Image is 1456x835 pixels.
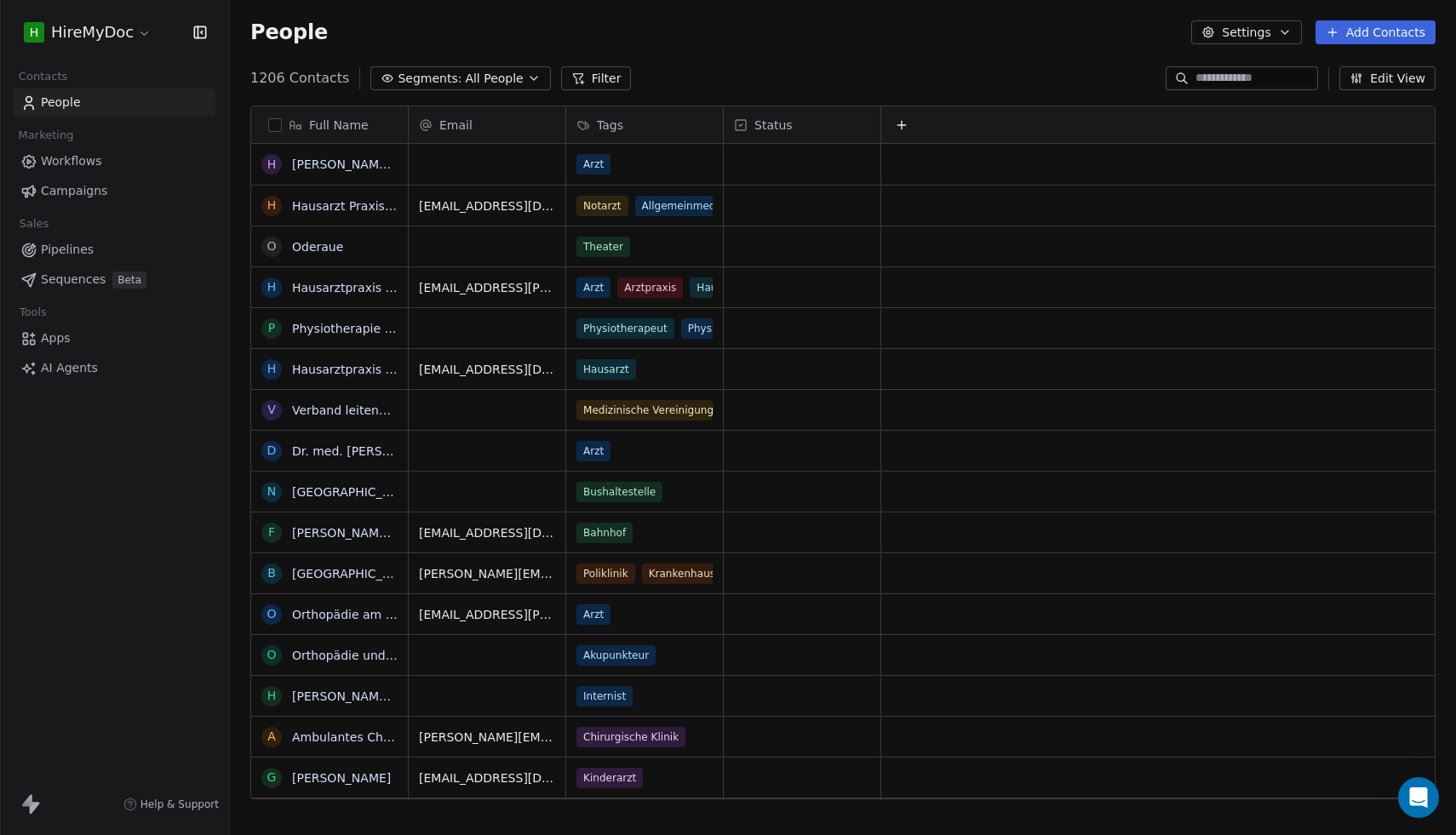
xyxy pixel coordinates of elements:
span: Sales [12,211,56,237]
a: Apps [14,324,215,352]
span: Tools [12,300,54,325]
span: Allgemeinmediziner [635,196,751,216]
a: Campaigns [14,177,215,205]
div: grid [409,144,1436,800]
span: [EMAIL_ADDRESS][DOMAIN_NAME][PERSON_NAME] [419,769,555,786]
a: Dr. med. [PERSON_NAME] [292,444,445,458]
div: H [267,156,277,174]
span: Segments: [398,70,461,88]
a: Hausarztpraxis Dr. med. Kathrin Unkrodt [292,363,534,376]
span: Kinderarzt [576,768,643,788]
span: Bushaltestelle [576,482,662,502]
button: Filter [561,66,632,90]
span: Arzt [576,604,610,625]
span: Status [754,117,793,134]
a: Orthopädie und Unfallchirurgie [PERSON_NAME] [292,649,579,662]
span: All People [465,70,523,88]
div: F [268,523,275,541]
span: Krankenhaus [642,563,722,584]
span: Bahnhof [576,523,633,543]
div: D [267,442,277,460]
span: Marketing [11,123,81,148]
span: Workflows [41,152,102,170]
a: [GEOGRAPHIC_DATA] [292,567,417,580]
span: [PERSON_NAME][EMAIL_ADDRESS][DOMAIN_NAME] [419,729,555,746]
button: Add Contacts [1316,20,1436,44]
span: Help & Support [140,798,219,811]
span: Tags [597,117,623,134]
a: Hausarzt Praxis [PERSON_NAME] /[PERSON_NAME] [292,199,594,213]
div: N [267,483,276,500]
span: Physiotherapeut [576,318,674,339]
a: [PERSON_NAME] Dr. med. [PERSON_NAME] [292,689,548,703]
a: Ambulantes Chirurgisches Zentrum [292,730,504,744]
span: Arzt [576,277,610,298]
a: [PERSON_NAME] (Mark) [292,526,433,540]
a: SequencesBeta [14,266,215,294]
button: Settings [1191,20,1301,44]
div: O [267,237,276,255]
span: Arzt [576,441,610,461]
div: H [267,360,277,378]
span: Hausarzt [690,277,749,298]
span: H [30,24,39,41]
a: Hausarztpraxis [PERSON_NAME] & Dr. med. [PERSON_NAME] [292,281,655,295]
a: Verband leitender Orthopäden und Unfallchirurgen Deutschlands e.V. [292,403,705,417]
span: Hausarzt [576,359,636,380]
div: O [267,605,276,623]
button: HHireMyDoc [20,18,155,47]
span: HireMyDoc [51,21,134,43]
div: G [267,769,277,786]
span: Chirurgische Klinik [576,727,685,747]
div: B [267,564,276,582]
div: Full Name [251,106,408,143]
a: [PERSON_NAME] Dipl.-Med. [PERSON_NAME] [292,157,558,171]
div: O [267,646,276,664]
div: Tags [566,106,723,143]
span: Apps [41,329,71,347]
span: Contacts [11,64,75,89]
div: V [267,401,276,419]
span: Poliklinik [576,563,635,584]
span: Email [439,117,473,134]
a: Workflows [14,147,215,175]
a: Physiotherapie Oderbruch (Altreetz) [292,322,507,335]
div: A [267,728,276,746]
div: H [267,687,277,705]
div: Status [724,106,880,143]
span: [EMAIL_ADDRESS][PERSON_NAME][DOMAIN_NAME] [419,606,555,623]
span: Notarzt [576,196,628,216]
span: [EMAIL_ADDRESS][DOMAIN_NAME] [419,361,555,378]
span: Arztpraxis [617,277,683,298]
div: Open Intercom Messenger [1398,777,1439,818]
span: 1206 Contacts [250,68,349,89]
div: H [267,278,277,296]
a: [PERSON_NAME] [292,771,391,785]
div: P [268,319,275,337]
span: Theater [576,237,630,257]
span: Physiotherapiezentrum [681,318,814,339]
a: People [14,89,215,117]
a: [GEOGRAPHIC_DATA] [292,485,417,499]
span: Internist [576,686,633,706]
span: People [41,94,81,112]
div: H [267,197,277,214]
a: Pipelines [14,236,215,264]
a: Orthopädie am [GEOGRAPHIC_DATA] [292,608,511,621]
span: Pipelines [41,241,94,259]
a: AI Agents [14,354,215,382]
span: Akupunkteur [576,645,656,666]
span: Beta [112,272,146,289]
span: [PERSON_NAME][EMAIL_ADDRESS][DOMAIN_NAME] [419,565,555,582]
a: Help & Support [123,798,219,811]
span: Sequences [41,271,106,289]
span: Campaigns [41,182,107,200]
div: grid [251,144,409,800]
span: [EMAIL_ADDRESS][DOMAIN_NAME] [419,197,555,214]
span: People [250,20,328,45]
span: Medizinische Vereinigung [576,400,713,420]
span: [EMAIL_ADDRESS][PERSON_NAME][DOMAIN_NAME] [419,279,555,296]
span: [EMAIL_ADDRESS][DOMAIN_NAME] [419,524,555,541]
span: Full Name [309,117,369,134]
button: Edit View [1339,66,1436,90]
